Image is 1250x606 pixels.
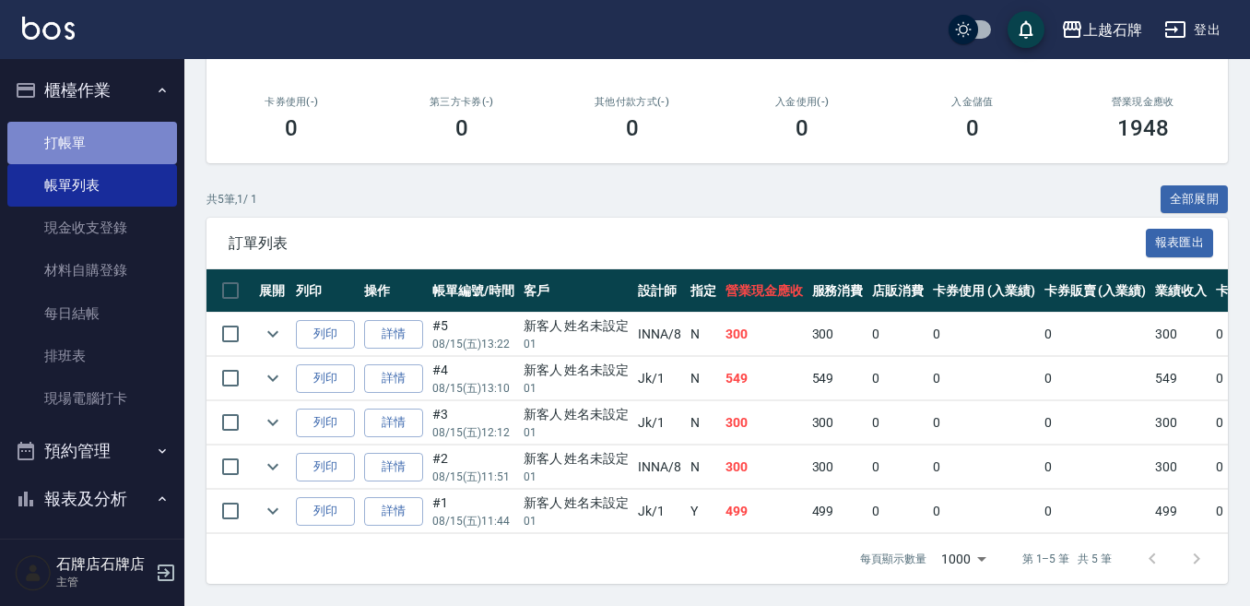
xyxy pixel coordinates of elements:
[633,401,686,445] td: Jk /1
[867,401,928,445] td: 0
[259,409,287,436] button: expand row
[1150,269,1211,313] th: 業績收入
[364,409,423,437] a: 詳情
[1157,13,1228,47] button: 登出
[56,555,150,574] h5: 石牌店石牌店
[432,336,514,352] p: 08/15 (五) 13:22
[432,380,514,397] p: 08/15 (五) 13:10
[524,493,630,513] div: 新客人 姓名未設定
[7,292,177,335] a: 每日結帳
[7,207,177,249] a: 現金收支登錄
[867,313,928,356] td: 0
[867,446,928,489] td: 0
[364,497,423,526] a: 詳情
[928,401,1040,445] td: 0
[7,249,177,291] a: 材料自購登錄
[56,574,150,590] p: 主管
[686,490,721,533] td: Y
[7,335,177,377] a: 排班表
[860,551,926,567] p: 每頁顯示數量
[285,115,298,141] h3: 0
[633,269,686,313] th: 設計師
[739,96,866,108] h2: 入金使用(-)
[686,357,721,400] td: N
[686,401,721,445] td: N
[7,164,177,207] a: 帳單列表
[364,453,423,481] a: 詳情
[966,115,979,141] h3: 0
[808,313,868,356] td: 300
[928,357,1040,400] td: 0
[296,320,355,349] button: 列印
[1146,229,1214,257] button: 報表匯出
[229,96,355,108] h2: 卡券使用(-)
[432,513,514,529] p: 08/15 (五) 11:44
[808,357,868,400] td: 549
[360,269,428,313] th: 操作
[686,446,721,489] td: N
[928,490,1040,533] td: 0
[1150,446,1211,489] td: 300
[934,534,993,584] div: 1000
[1117,115,1169,141] h3: 1948
[524,361,630,380] div: 新客人 姓名未設定
[254,269,291,313] th: 展開
[229,234,1146,253] span: 訂單列表
[428,357,519,400] td: #4
[633,446,686,489] td: INNA /8
[1008,11,1044,48] button: save
[1040,401,1151,445] td: 0
[867,357,928,400] td: 0
[1150,313,1211,356] td: 300
[1079,96,1206,108] h2: 營業現金應收
[524,380,630,397] p: 01
[1022,551,1112,567] p: 第 1–5 筆 共 5 筆
[928,269,1040,313] th: 卡券使用 (入業績)
[1040,313,1151,356] td: 0
[259,497,287,525] button: expand row
[432,469,514,485] p: 08/15 (五) 11:51
[928,446,1040,489] td: 0
[432,424,514,441] p: 08/15 (五) 12:12
[721,269,808,313] th: 營業現金應收
[296,453,355,481] button: 列印
[1040,269,1151,313] th: 卡券販賣 (入業績)
[455,115,468,141] h3: 0
[428,401,519,445] td: #3
[524,513,630,529] p: 01
[626,115,639,141] h3: 0
[633,313,686,356] td: INNA /8
[259,453,287,481] button: expand row
[1150,490,1211,533] td: 499
[808,401,868,445] td: 300
[569,96,695,108] h2: 其他付款方式(-)
[206,191,257,208] p: 共 5 筆, 1 / 1
[524,316,630,336] div: 新客人 姓名未設定
[721,446,808,489] td: 300
[428,313,519,356] td: #5
[7,122,177,164] a: 打帳單
[808,490,868,533] td: 499
[364,364,423,393] a: 詳情
[928,313,1040,356] td: 0
[1040,357,1151,400] td: 0
[633,357,686,400] td: Jk /1
[428,269,519,313] th: 帳單編號/時間
[796,115,808,141] h3: 0
[428,490,519,533] td: #1
[399,96,525,108] h2: 第三方卡券(-)
[1150,401,1211,445] td: 300
[1040,446,1151,489] td: 0
[524,405,630,424] div: 新客人 姓名未設定
[808,269,868,313] th: 服務消費
[7,66,177,114] button: 櫃檯作業
[7,377,177,420] a: 現場電腦打卡
[721,490,808,533] td: 499
[296,364,355,393] button: 列印
[524,424,630,441] p: 01
[686,269,721,313] th: 指定
[296,409,355,437] button: 列印
[291,269,360,313] th: 列印
[721,313,808,356] td: 300
[296,497,355,526] button: 列印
